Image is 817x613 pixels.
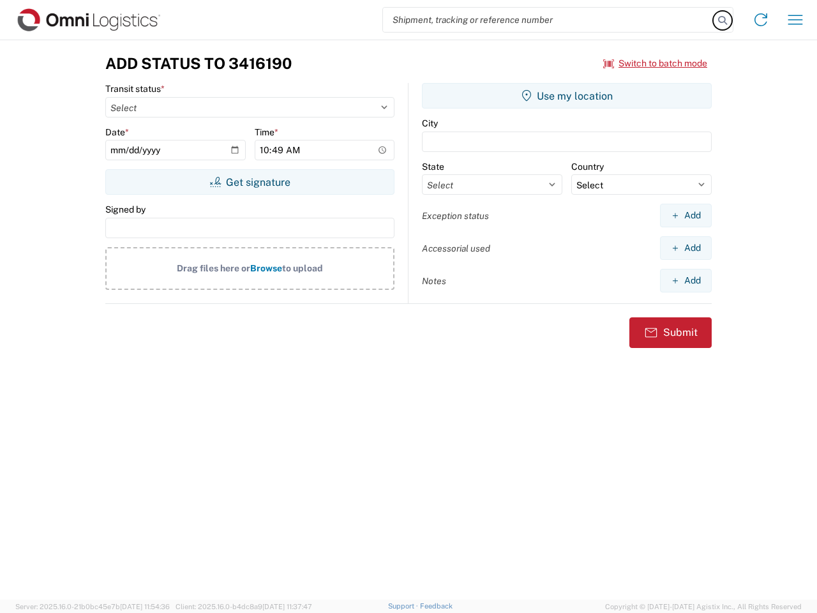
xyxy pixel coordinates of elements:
[105,204,146,215] label: Signed by
[388,602,420,610] a: Support
[105,126,129,138] label: Date
[629,317,712,348] button: Submit
[660,269,712,292] button: Add
[422,210,489,222] label: Exception status
[420,602,453,610] a: Feedback
[255,126,278,138] label: Time
[262,603,312,610] span: [DATE] 11:37:47
[105,169,394,195] button: Get signature
[422,83,712,109] button: Use my location
[177,263,250,273] span: Drag files here or
[571,161,604,172] label: Country
[176,603,312,610] span: Client: 2025.16.0-b4dc8a9
[422,117,438,129] label: City
[15,603,170,610] span: Server: 2025.16.0-21b0bc45e7b
[660,204,712,227] button: Add
[120,603,170,610] span: [DATE] 11:54:36
[383,8,714,32] input: Shipment, tracking or reference number
[605,601,802,612] span: Copyright © [DATE]-[DATE] Agistix Inc., All Rights Reserved
[422,161,444,172] label: State
[422,243,490,254] label: Accessorial used
[250,263,282,273] span: Browse
[422,275,446,287] label: Notes
[105,54,292,73] h3: Add Status to 3416190
[603,53,707,74] button: Switch to batch mode
[282,263,323,273] span: to upload
[660,236,712,260] button: Add
[105,83,165,95] label: Transit status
